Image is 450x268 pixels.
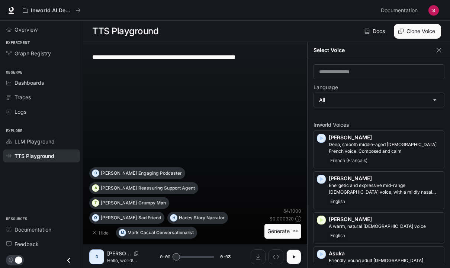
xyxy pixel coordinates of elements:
[3,223,80,236] a: Documentation
[264,224,301,239] button: Generate⌘⏎
[3,149,80,162] a: TTS Playground
[138,201,166,205] p: Grumpy Man
[101,171,137,175] p: [PERSON_NAME]
[131,251,141,256] button: Copy Voice ID
[381,6,418,15] span: Documentation
[15,138,55,145] span: LLM Playground
[329,197,347,206] span: English
[378,3,423,18] a: Documentation
[89,197,169,209] button: T[PERSON_NAME]Grumpy Man
[92,197,99,209] div: T
[160,253,170,261] span: 0:00
[293,229,298,233] p: ⌘⏎
[426,3,441,18] button: User avatar
[15,240,39,248] span: Feedback
[15,256,22,264] span: Dark mode toggle
[3,76,80,89] a: Dashboards
[15,226,51,233] span: Documentation
[89,182,198,194] button: A[PERSON_NAME]Reassuring Support Agent
[329,216,441,223] p: [PERSON_NAME]
[91,251,103,263] div: D
[101,216,137,220] p: [PERSON_NAME]
[19,3,84,18] button: All workspaces
[3,238,80,251] a: Feedback
[107,257,143,264] p: Hello, world! What a wonderful day to be a text-to-speech model!
[92,24,158,39] h1: TTS Playground
[329,134,441,141] p: [PERSON_NAME]
[89,227,113,239] button: Hide
[314,93,444,107] div: All
[15,93,31,101] span: Traces
[3,135,80,148] a: LLM Playground
[92,212,99,224] div: O
[119,227,126,239] div: M
[92,182,99,194] div: A
[329,175,441,182] p: [PERSON_NAME]
[15,26,38,33] span: Overview
[138,171,182,175] p: Engaging Podcaster
[138,186,195,190] p: Reassuring Support Agent
[60,253,77,268] button: Close drawer
[3,91,80,104] a: Traces
[89,212,164,224] button: O[PERSON_NAME]Sad Friend
[31,7,73,14] p: Inworld AI Demos
[101,201,137,205] p: [PERSON_NAME]
[89,167,185,179] button: D[PERSON_NAME]Engaging Podcaster
[251,249,266,264] button: Download audio
[363,24,388,39] a: Docs
[15,108,26,116] span: Logs
[128,230,139,235] p: Mark
[314,85,338,90] p: Language
[220,253,231,261] span: 0:03
[329,182,441,196] p: Energetic and expressive mid-range male voice, with a mildly nasal quality
[3,47,80,60] a: Graph Registry
[3,105,80,118] a: Logs
[179,216,192,220] p: Hades
[92,167,99,179] div: D
[270,216,294,222] p: $ 0.000320
[194,216,225,220] p: Story Narrator
[329,223,441,230] p: A warm, natural female voice
[269,249,283,264] button: Inspect
[140,230,194,235] p: Casual Conversationalist
[428,5,439,16] img: User avatar
[101,186,137,190] p: [PERSON_NAME]
[107,250,131,257] p: [PERSON_NAME]
[3,23,80,36] a: Overview
[394,24,441,39] button: Clone Voice
[15,152,54,160] span: TTS Playground
[329,250,441,257] p: Asuka
[116,227,197,239] button: MMarkCasual Conversationalist
[283,208,301,214] p: 64 / 1000
[329,156,369,165] span: French (Français)
[314,122,444,127] p: Inworld Voices
[15,49,51,57] span: Graph Registry
[15,79,44,87] span: Dashboards
[329,141,441,155] p: Deep, smooth middle-aged male French voice. Composed and calm
[170,212,177,224] div: H
[329,231,347,240] span: English
[138,216,161,220] p: Sad Friend
[167,212,228,224] button: HHadesStory Narrator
